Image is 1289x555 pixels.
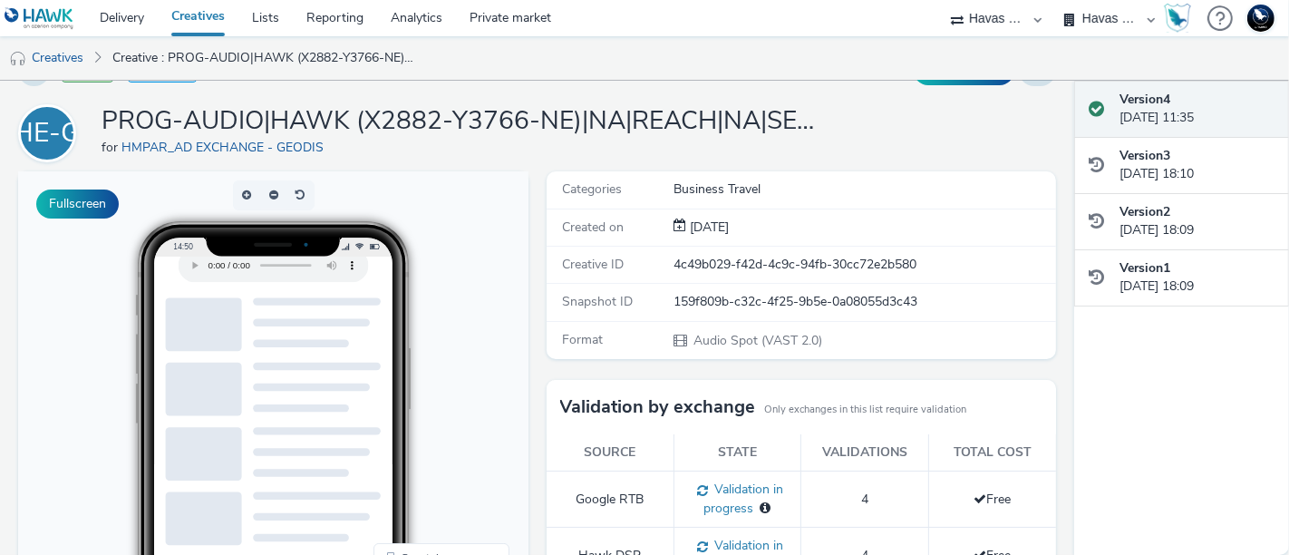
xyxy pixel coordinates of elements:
[1119,259,1170,277] strong: Version 1
[563,293,634,310] span: Snapshot ID
[383,403,424,414] span: Desktop
[1164,4,1191,33] img: Hawk Academy
[14,108,82,159] div: HE-G
[560,394,756,421] h3: Validation by exchange
[547,472,674,528] td: Google RTB
[1119,203,1274,240] div: [DATE] 18:09
[9,50,27,68] img: audio
[674,256,1054,274] div: 4c49b029-f42d-4c9c-94fb-30cc72e2b580
[121,139,331,156] a: HMPAR_AD EXCHANGE - GEODIS
[928,434,1056,472] th: Total cost
[383,381,442,392] span: Smartphone
[861,491,868,508] span: 4
[102,104,827,139] h1: PROG-AUDIO|HAWK (X2882-Y3766-NE)|NA|REACH|NA|SET AUDIO GEODIS SPOTIFY|NA|AUDIO|1X1|NA|CPM (IMPRES...
[102,139,121,156] span: for
[674,293,1054,311] div: 159f809b-c32c-4f25-9b5e-0a08055d3c43
[563,219,625,236] span: Created on
[563,180,623,198] span: Categories
[974,491,1011,508] span: Free
[674,434,801,472] th: State
[1119,259,1274,297] div: [DATE] 18:09
[692,332,822,349] span: Audio Spot (VAST 2.0)
[686,219,729,237] div: Creation 28 August 2025, 18:09
[383,424,427,435] span: QR Code
[547,434,674,472] th: Source
[1119,91,1170,108] strong: Version 4
[1247,5,1274,32] img: Support Hawk
[5,7,74,30] img: undefined Logo
[765,403,967,417] small: Only exchanges in this list require validation
[686,219,729,236] span: [DATE]
[563,331,604,348] span: Format
[18,124,83,141] a: HE-G
[1119,147,1170,164] strong: Version 3
[103,36,426,80] a: Creative : PROG-AUDIO|HAWK (X2882-Y3766-NE)|NA|REACH|NA|SET AUDIO GEODIS SPOTIFY|NA|AUDIO|1X1|NA|...
[359,397,488,419] li: Desktop
[359,419,488,441] li: QR Code
[36,190,119,219] button: Fullscreen
[1119,203,1170,220] strong: Version 2
[1119,147,1274,184] div: [DATE] 18:10
[801,434,929,472] th: Validations
[359,375,488,397] li: Smartphone
[155,70,175,80] span: 14:50
[563,256,625,273] span: Creative ID
[1119,91,1274,128] div: [DATE] 11:35
[674,180,1054,199] div: Business Travel
[1164,4,1198,33] a: Hawk Academy
[703,481,783,517] span: Validation in progress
